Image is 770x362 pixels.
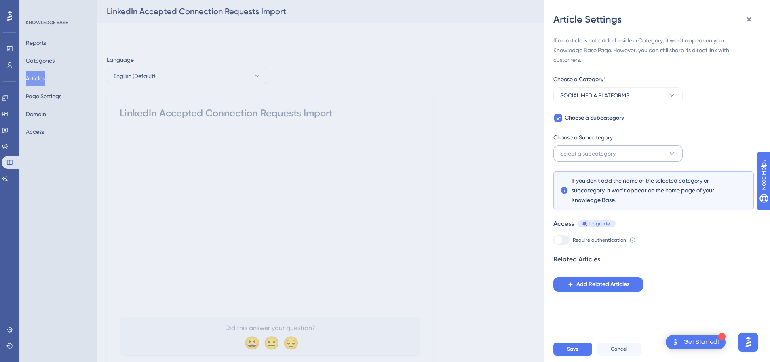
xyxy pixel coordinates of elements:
[718,333,726,340] div: 1
[565,113,624,123] span: Choose a Subcategory
[553,133,613,142] span: Choose a Subcategory
[736,330,760,354] iframe: UserGuiding AI Assistant Launcher
[553,277,643,292] button: Add Related Articles
[589,221,610,227] span: Upgrade
[560,90,629,100] span: SOCIAL MEDIA PLATFORMS
[671,337,680,347] img: launcher-image-alternative-text
[611,346,627,352] span: Cancel
[553,255,600,264] div: Related Articles
[666,335,726,349] div: Open Get Started! checklist, remaining modules: 1
[553,87,683,103] button: SOCIAL MEDIA PLATFORMS
[597,343,641,356] button: Cancel
[553,74,606,84] span: Choose a Category*
[553,36,754,65] div: If an article is not added inside a Category, it won't appear on your Knowledge Base Page. Howeve...
[576,280,629,289] span: Add Related Articles
[553,145,683,162] button: Select a subcategory
[684,338,719,347] div: Get Started!
[553,343,592,356] button: Save
[19,2,51,12] span: Need Help?
[553,13,760,26] div: Article Settings
[553,219,574,229] div: Access
[572,176,736,205] span: If you don’t add the name of the selected category or subcategory, it won’t appear on the home pa...
[560,149,616,158] span: Select a subcategory
[573,237,626,243] span: Require authentication
[567,346,578,352] span: Save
